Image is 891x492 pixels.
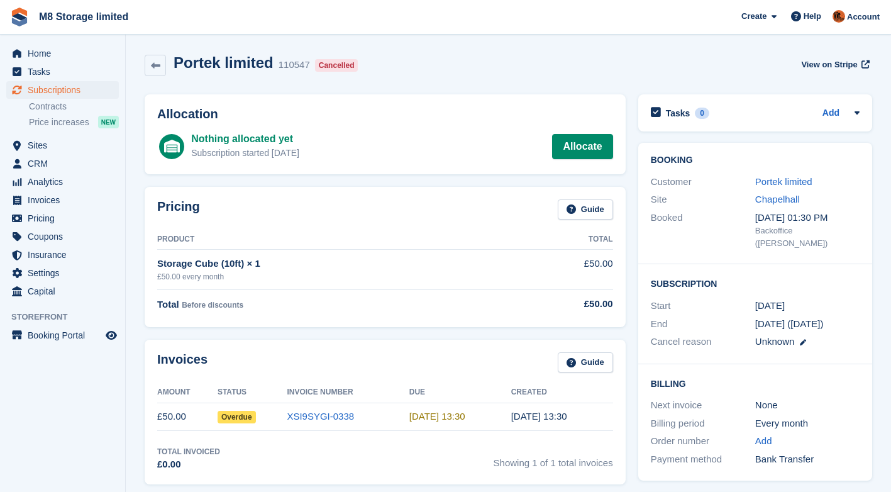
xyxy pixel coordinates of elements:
[494,446,613,472] span: Showing 1 of 1 total invoices
[191,147,299,160] div: Subscription started [DATE]
[755,225,860,249] div: Backoffice ([PERSON_NAME])
[28,173,103,191] span: Analytics
[28,45,103,62] span: Home
[28,137,103,154] span: Sites
[28,210,103,227] span: Pricing
[651,452,755,467] div: Payment method
[741,10,766,23] span: Create
[513,230,613,250] th: Total
[651,417,755,431] div: Billing period
[755,336,795,347] span: Unknown
[651,175,755,189] div: Customer
[651,398,755,413] div: Next invoice
[755,176,812,187] a: Portek limited
[28,81,103,99] span: Subscriptions
[6,45,119,62] a: menu
[755,299,785,313] time: 2025-09-26 00:00:00 UTC
[651,155,860,165] h2: Booking
[157,352,208,373] h2: Invoices
[755,452,860,467] div: Bank Transfer
[157,257,513,271] div: Storage Cube (10ft) × 1
[6,246,119,264] a: menu
[755,417,860,431] div: Every month
[157,271,513,282] div: £50.00 every month
[822,106,839,121] a: Add
[511,411,567,422] time: 2025-09-26 12:30:17 UTC
[804,10,821,23] span: Help
[157,230,513,250] th: Product
[287,411,354,422] a: XSI9SYGI-0338
[552,134,612,159] a: Allocate
[651,335,755,349] div: Cancel reason
[157,199,200,220] h2: Pricing
[651,299,755,313] div: Start
[755,434,772,449] a: Add
[28,155,103,172] span: CRM
[28,63,103,81] span: Tasks
[513,297,613,311] div: £50.00
[847,11,880,23] span: Account
[651,317,755,332] div: End
[695,108,709,119] div: 0
[409,411,465,422] time: 2025-09-27 12:30:16 UTC
[157,299,179,310] span: Total
[6,282,119,300] a: menu
[157,446,220,457] div: Total Invoiced
[6,191,119,209] a: menu
[409,383,511,403] th: Due
[651,434,755,449] div: Order number
[29,116,89,128] span: Price increases
[755,194,800,204] a: Chapelhall
[157,383,218,403] th: Amount
[651,377,860,389] h2: Billing
[511,383,613,403] th: Created
[558,199,613,220] a: Guide
[801,59,857,71] span: View on Stripe
[833,10,845,23] img: Andy McLafferty
[157,107,613,121] h2: Allocation
[6,137,119,154] a: menu
[513,250,613,289] td: £50.00
[218,411,256,423] span: Overdue
[6,228,119,245] a: menu
[755,318,824,329] span: [DATE] ([DATE])
[28,228,103,245] span: Coupons
[157,457,220,472] div: £0.00
[34,6,133,27] a: M8 Storage limited
[651,193,755,207] div: Site
[558,352,613,373] a: Guide
[98,116,119,128] div: NEW
[6,264,119,282] a: menu
[755,398,860,413] div: None
[6,173,119,191] a: menu
[6,63,119,81] a: menu
[28,246,103,264] span: Insurance
[28,327,103,344] span: Booking Portal
[182,301,243,310] span: Before discounts
[796,54,872,75] a: View on Stripe
[666,108,690,119] h2: Tasks
[104,328,119,343] a: Preview store
[174,54,274,71] h2: Portek limited
[191,131,299,147] div: Nothing allocated yet
[28,282,103,300] span: Capital
[755,211,860,225] div: [DATE] 01:30 PM
[315,59,358,72] div: Cancelled
[6,210,119,227] a: menu
[29,101,119,113] a: Contracts
[651,211,755,250] div: Booked
[6,327,119,344] a: menu
[29,115,119,129] a: Price increases NEW
[287,383,409,403] th: Invoice Number
[6,81,119,99] a: menu
[28,264,103,282] span: Settings
[11,311,125,323] span: Storefront
[279,58,310,72] div: 110547
[28,191,103,209] span: Invoices
[6,155,119,172] a: menu
[157,403,218,431] td: £50.00
[10,8,29,26] img: stora-icon-8386f47178a22dfd0bd8f6a31ec36ba5ce8667c1dd55bd0f319d3a0aa187defe.svg
[218,383,287,403] th: Status
[651,277,860,289] h2: Subscription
